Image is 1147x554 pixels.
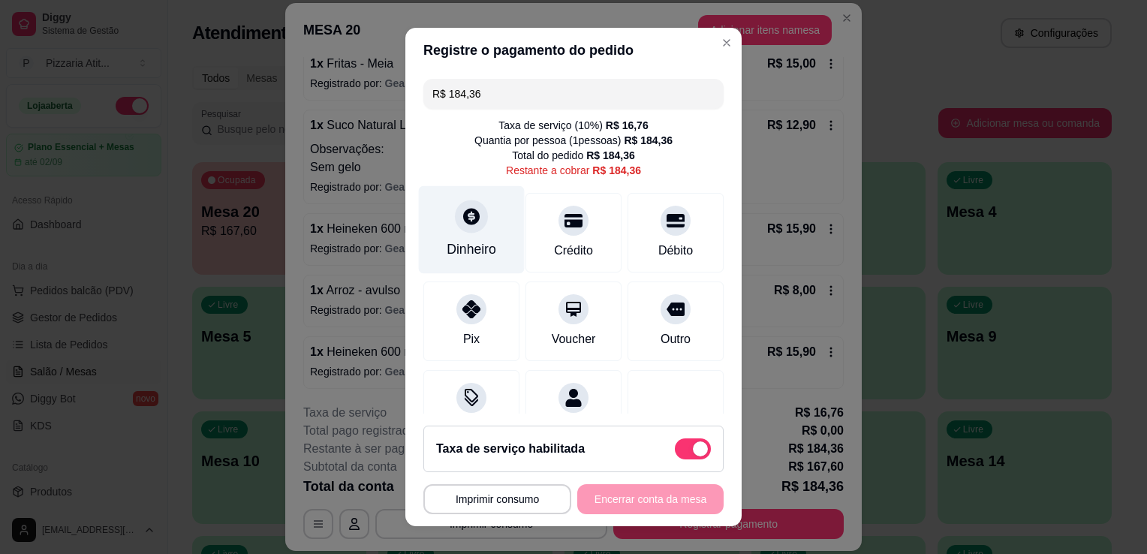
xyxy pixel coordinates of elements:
[606,118,649,133] div: R$ 16,76
[474,133,673,148] div: Quantia por pessoa ( 1 pessoas)
[624,133,673,148] div: R$ 184,36
[447,239,496,259] div: Dinheiro
[715,31,739,55] button: Close
[586,148,635,163] div: R$ 184,36
[506,163,641,178] div: Restante a cobrar
[463,330,480,348] div: Pix
[661,330,691,348] div: Outro
[512,148,635,163] div: Total do pedido
[498,118,648,133] div: Taxa de serviço ( 10 %)
[592,163,641,178] div: R$ 184,36
[436,440,585,458] h2: Taxa de serviço habilitada
[405,28,742,73] header: Registre o pagamento do pedido
[658,242,693,260] div: Débito
[423,484,571,514] button: Imprimir consumo
[554,242,593,260] div: Crédito
[552,330,596,348] div: Voucher
[432,79,715,109] input: Ex.: hambúrguer de cordeiro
